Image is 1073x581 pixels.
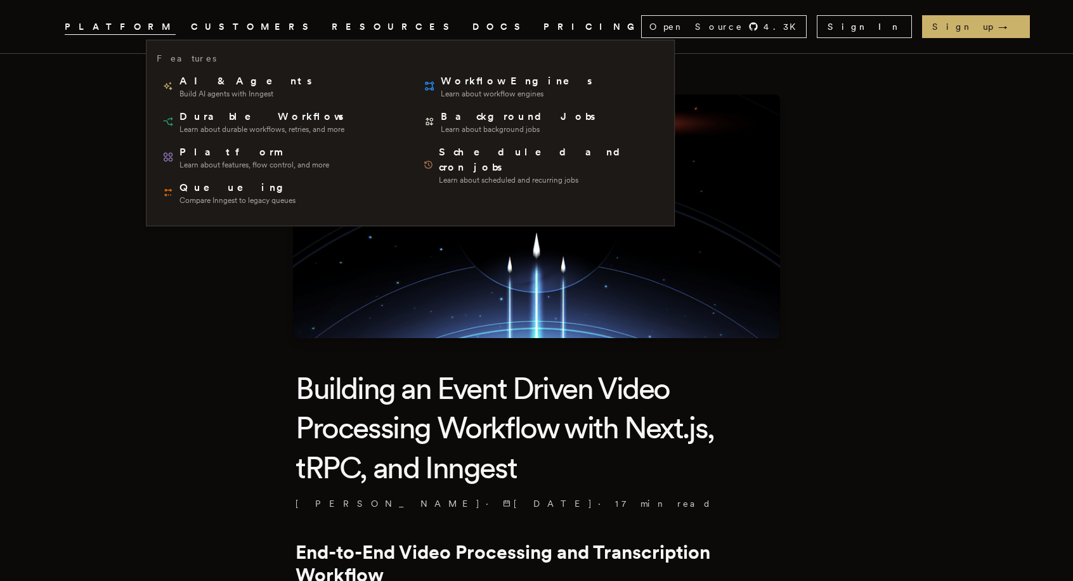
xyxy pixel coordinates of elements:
[157,69,403,104] a: AI & AgentsBuild AI agents with Inngest
[179,145,329,160] span: Platform
[332,19,457,35] button: RESOURCES
[157,104,403,140] a: Durable WorkflowsLearn about durable workflows, retries, and more
[418,104,664,140] a: Background JobsLearn about background jobs
[157,175,403,211] a: QueueingCompare Inngest to legacy queues
[998,20,1020,33] span: →
[472,19,528,35] a: DOCS
[439,145,659,175] span: Scheduled and cron jobs
[615,497,712,510] span: 17 min read
[296,369,777,487] h1: Building an Event Driven Video Processing Workflow with Next.js, tRPC, and Inngest
[157,51,216,66] h3: Features
[441,124,597,134] span: Learn about background jobs
[418,69,664,104] a: Workflow EnginesLearn about workflow engines
[543,19,641,35] a: PRICING
[439,175,659,185] span: Learn about scheduled and recurring jobs
[503,497,593,510] span: [DATE]
[296,497,481,510] a: [PERSON_NAME]
[418,140,664,190] a: Scheduled and cron jobsLearn about scheduled and recurring jobs
[191,19,316,35] a: CUSTOMERS
[649,20,743,33] span: Open Source
[65,19,176,35] button: PLATFORM
[179,124,346,134] span: Learn about durable workflows, retries, and more
[441,89,594,99] span: Learn about workflow engines
[179,195,296,206] span: Compare Inngest to legacy queues
[157,140,403,175] a: PlatformLearn about features, flow control, and more
[441,74,594,89] span: Workflow Engines
[179,89,314,99] span: Build AI agents with Inngest
[922,15,1030,38] a: Sign up
[179,74,314,89] span: AI & Agents
[764,20,803,33] span: 4.3 K
[179,109,346,124] span: Durable Workflows
[179,160,329,170] span: Learn about features, flow control, and more
[441,109,597,124] span: Background Jobs
[817,15,912,38] a: Sign In
[296,497,777,510] p: · ·
[179,180,296,195] span: Queueing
